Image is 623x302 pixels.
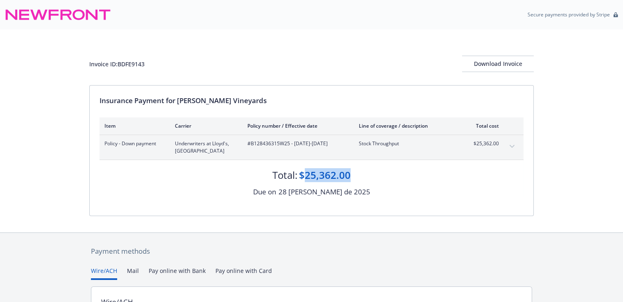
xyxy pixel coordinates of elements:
[468,122,499,129] div: Total cost
[247,140,346,147] span: #B128436315W25 - [DATE]-[DATE]
[247,122,346,129] div: Policy number / Effective date
[299,168,351,182] div: $25,362.00
[528,11,610,18] p: Secure payments provided by Stripe
[89,60,145,68] div: Invoice ID: BDFE9143
[149,266,206,280] button: Pay online with Bank
[462,56,534,72] button: Download Invoice
[104,140,162,147] span: Policy - Down payment
[253,187,276,197] div: Due on
[359,122,455,129] div: Line of coverage / description
[359,140,455,147] span: Stock Throughput
[91,246,532,257] div: Payment methods
[100,135,523,160] div: Policy - Down paymentUnderwriters at Lloyd's, [GEOGRAPHIC_DATA]#B128436315W25 - [DATE]-[DATE]Stoc...
[505,140,519,153] button: expand content
[468,140,499,147] span: $25,362.00
[100,95,523,106] div: Insurance Payment for [PERSON_NAME] Vineyards
[279,187,370,197] div: 28 [PERSON_NAME] de 2025
[104,122,162,129] div: Item
[215,266,272,280] button: Pay online with Card
[175,140,234,155] span: Underwriters at Lloyd's, [GEOGRAPHIC_DATA]
[91,266,117,280] button: Wire/ACH
[175,122,234,129] div: Carrier
[272,168,297,182] div: Total:
[127,266,139,280] button: Mail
